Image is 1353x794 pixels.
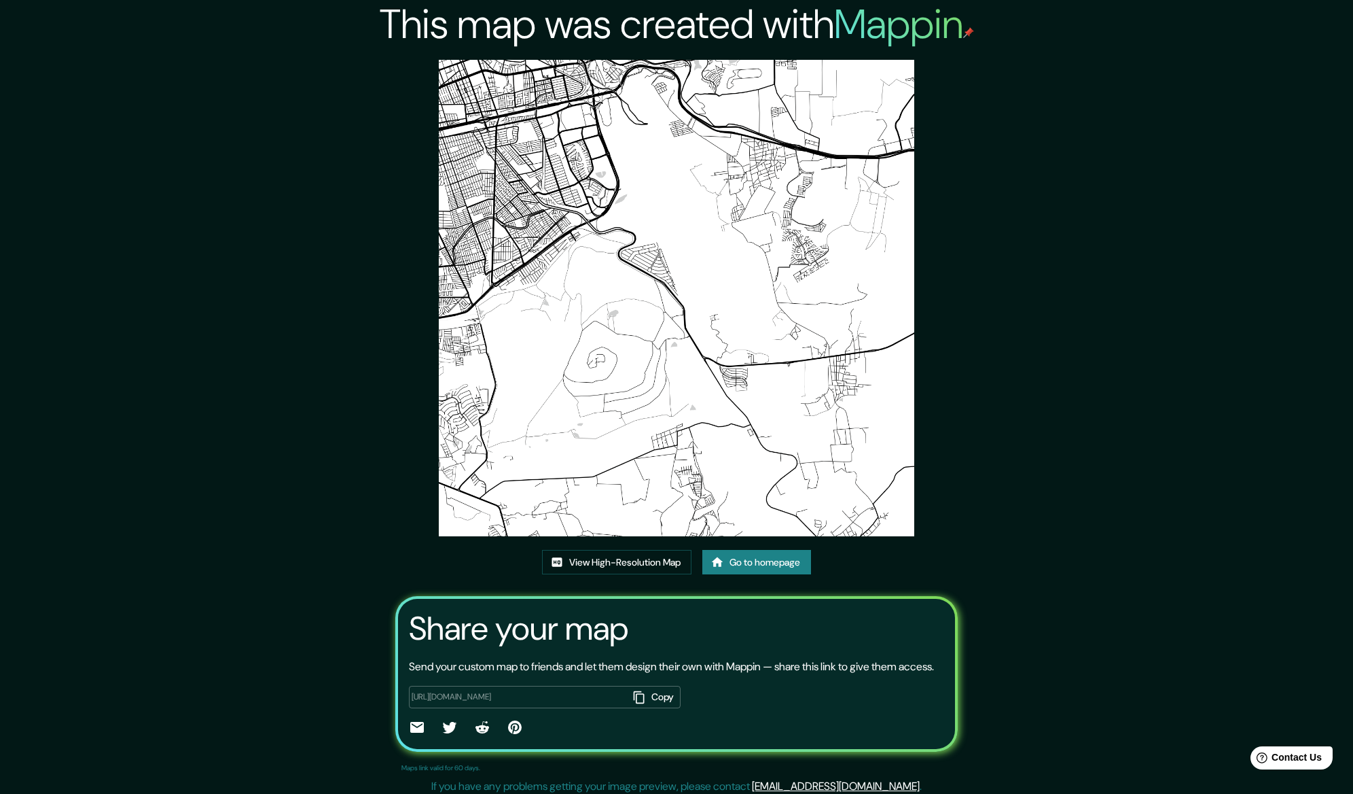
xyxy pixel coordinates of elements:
img: mappin-pin [963,27,974,38]
iframe: Help widget launcher [1232,741,1338,779]
a: View High-Resolution Map [542,550,691,575]
p: Send your custom map to friends and let them design their own with Mappin — share this link to gi... [409,659,934,675]
a: [EMAIL_ADDRESS][DOMAIN_NAME] [752,779,920,793]
img: created-map [439,60,915,536]
h3: Share your map [409,610,628,648]
button: Copy [628,686,681,708]
a: Go to homepage [702,550,811,575]
p: Maps link valid for 60 days. [401,763,480,773]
